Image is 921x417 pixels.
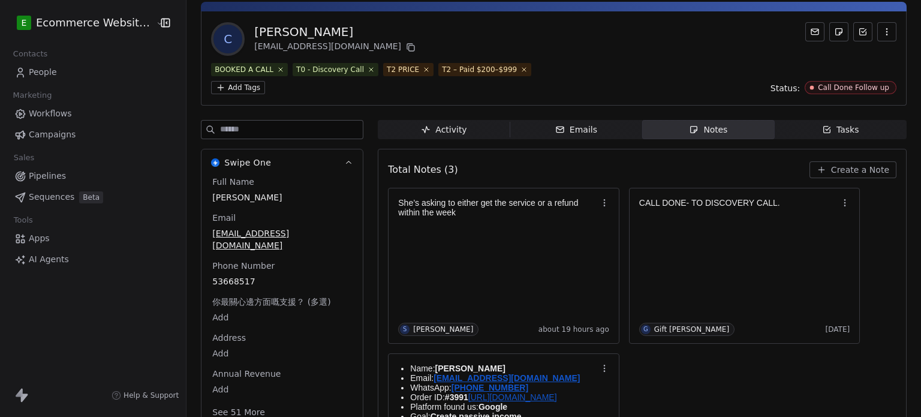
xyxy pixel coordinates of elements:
span: Beta [79,191,103,203]
a: People [10,62,176,82]
span: Phone Number [210,260,277,272]
p: Name: [410,364,597,373]
span: Campaigns [29,128,76,141]
a: [PHONE_NUMBER] [452,383,528,392]
button: EEcommerce Website Builder [14,13,148,33]
span: Sequences [29,191,74,203]
span: Ecommerce Website Builder [36,15,153,31]
strong: Google [478,402,507,412]
span: People [29,66,57,79]
div: S [403,325,407,334]
span: Contacts [8,45,53,63]
span: [EMAIL_ADDRESS][DOMAIN_NAME] [212,227,352,251]
div: T0 - Discovery Call [296,64,364,75]
span: Workflows [29,107,72,120]
p: She’s asking to either get the service or a refund within the week [398,198,597,217]
button: Add Tags [211,81,265,94]
span: Address [210,332,248,344]
p: Order ID: [410,392,597,402]
span: 你最關心邊方面嘅支援？ (多選) [210,296,333,308]
div: T2 PRICE [387,64,419,75]
span: Tools [8,211,38,229]
img: Swipe One [211,158,219,167]
strong: [PERSON_NAME] [435,364,505,373]
span: Add [212,383,352,395]
div: [EMAIL_ADDRESS][DOMAIN_NAME] [254,40,418,55]
div: BOOKED A CALL [215,64,273,75]
div: [PERSON_NAME] [413,325,473,334]
div: G [643,325,648,334]
a: AI Agents [10,250,176,269]
span: Apps [29,232,50,245]
span: Sales [8,149,40,167]
span: Marketing [8,86,57,104]
a: Help & Support [112,391,179,400]
span: C [213,25,242,53]
span: Add [212,311,352,323]
button: Create a Note [809,161,896,178]
a: [URL][DOMAIN_NAME] [468,392,557,402]
a: SequencesBeta [10,187,176,207]
p: WhatsApp: [410,383,597,392]
p: CALL DONE- TO DISCOVERY CALL. [639,198,838,208]
button: Swipe OneSwipe One [201,149,363,176]
span: Swipe One [224,157,271,169]
div: Tasks [822,124,859,136]
span: Status: [770,82,800,94]
span: Pipelines [29,170,66,182]
p: Email: [410,373,597,383]
a: [EMAIL_ADDRESS][DOMAIN_NAME] [434,373,580,383]
div: [PERSON_NAME] [254,23,418,40]
span: 53668517 [212,275,352,287]
p: Platform found us: [410,402,597,412]
span: Full Name [210,176,257,188]
span: Create a Note [831,164,889,176]
div: Call Done Follow up [818,83,889,92]
a: Workflows [10,104,176,124]
span: Total Notes (3) [388,163,458,177]
span: Email [210,212,238,224]
span: E [22,17,27,29]
a: Apps [10,229,176,248]
span: Help & Support [124,391,179,400]
div: Gift [PERSON_NAME] [654,325,729,334]
span: Annual Revenue [210,368,283,380]
div: T2 – Paid $200–$999 [442,64,517,75]
span: AI Agents [29,253,69,266]
span: Add [212,347,352,359]
div: Emails [555,124,597,136]
a: Pipelines [10,166,176,186]
span: about 19 hours ago [538,325,609,334]
span: [DATE] [826,325,850,334]
strong: #3991 [445,392,468,402]
div: Activity [421,124,466,136]
a: Campaigns [10,125,176,145]
span: [PERSON_NAME] [212,191,352,203]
